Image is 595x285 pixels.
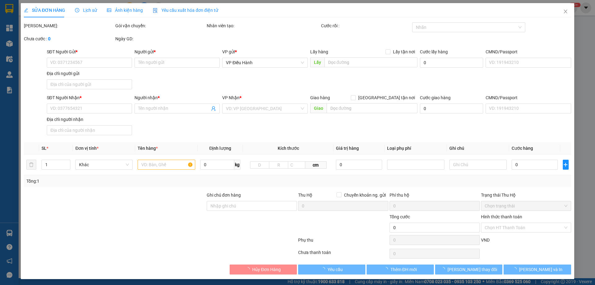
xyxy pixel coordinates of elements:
[134,94,220,101] div: Người nhận
[356,94,417,101] span: [GEOGRAPHIC_DATA] tận nơi
[207,193,241,198] label: Ghi chú đơn hàng
[207,22,320,29] div: Nhân viên tạo:
[390,266,417,273] span: Thêm ĐH mới
[321,267,328,271] span: loading
[47,48,132,55] div: SĐT Người Gửi
[298,265,365,274] button: Yêu cầu
[24,8,65,13] span: SỬA ĐƠN HÀNG
[209,146,231,151] span: Định lượng
[223,48,308,55] div: VP gửi
[512,146,533,151] span: Cước hàng
[252,266,281,273] span: Hủy Đơn Hàng
[297,249,389,260] div: Chưa thanh toán
[24,22,114,29] div: [PERSON_NAME]:
[486,94,571,101] div: CMND/Passport
[153,8,158,13] img: icon
[76,146,99,151] span: Đơn vị tính
[250,161,269,169] input: D
[563,9,568,14] span: close
[336,146,359,151] span: Giá trị hàng
[107,8,111,12] span: picture
[420,49,448,54] label: Cước lấy hàng
[321,22,411,29] div: Cước rồi :
[79,160,129,169] span: Khác
[211,106,216,111] span: user-add
[223,95,240,100] span: VP Nhận
[390,192,480,201] div: Phí thu hộ
[485,201,567,211] span: Chọn trạng thái
[519,266,562,273] span: [PERSON_NAME] và In
[342,192,388,198] span: Chuyển khoản ng. gửi
[420,58,483,68] input: Cước lấy hàng
[230,265,297,274] button: Hủy Đơn Hàng
[447,266,497,273] span: [PERSON_NAME] thay đổi
[305,161,326,169] span: cm
[447,142,509,154] th: Ghi chú
[75,8,97,13] span: Lịch sử
[310,49,328,54] span: Lấy hàng
[310,103,327,113] span: Giao
[481,238,490,243] span: VND
[390,214,410,219] span: Tổng cước
[42,146,46,151] span: SL
[138,146,158,151] span: Tên hàng
[298,193,312,198] span: Thu Hộ
[226,58,304,67] span: VP Điều Hành
[563,160,569,170] button: plus
[420,95,451,100] label: Cước giao hàng
[512,267,519,271] span: loading
[47,70,132,77] div: Địa chỉ người gửi
[481,214,522,219] label: Hình thức thanh toán
[278,146,299,151] span: Kích thước
[390,48,417,55] span: Lấy tận nơi
[504,265,571,274] button: [PERSON_NAME] và In
[153,8,218,13] span: Yêu cầu xuất hóa đơn điện tử
[367,265,434,274] button: Thêm ĐH mới
[207,201,297,211] input: Ghi chú đơn hàng
[481,192,571,198] div: Trạng thái Thu Hộ
[138,160,195,170] input: VD: Bàn, Ghế
[47,116,132,123] div: Địa chỉ người nhận
[234,160,240,170] span: kg
[563,162,568,167] span: plus
[385,142,447,154] th: Loại phụ phí
[48,36,51,41] b: 0
[75,8,79,12] span: clock-circle
[115,35,205,42] div: Ngày GD:
[107,8,143,13] span: Ảnh kiện hàng
[327,103,417,113] input: Dọc đường
[115,22,205,29] div: Gói vận chuyển:
[557,3,574,20] button: Close
[26,160,36,170] button: delete
[288,161,305,169] input: C
[269,161,288,169] input: R
[134,48,220,55] div: Người gửi
[24,8,28,12] span: edit
[435,265,502,274] button: [PERSON_NAME] thay đổi
[47,79,132,89] input: Địa chỉ của người gửi
[486,48,571,55] div: CMND/Passport
[420,104,483,114] input: Cước giao hàng
[449,160,507,170] input: Ghi Chú
[245,267,252,271] span: loading
[310,95,330,100] span: Giao hàng
[26,178,230,185] div: Tổng: 1
[384,267,390,271] span: loading
[47,94,132,101] div: SĐT Người Nhận
[328,266,343,273] span: Yêu cầu
[47,125,132,135] input: Địa chỉ của người nhận
[324,57,417,67] input: Dọc đường
[24,35,114,42] div: Chưa cước :
[441,267,447,271] span: loading
[310,57,324,67] span: Lấy
[297,237,389,247] div: Phụ thu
